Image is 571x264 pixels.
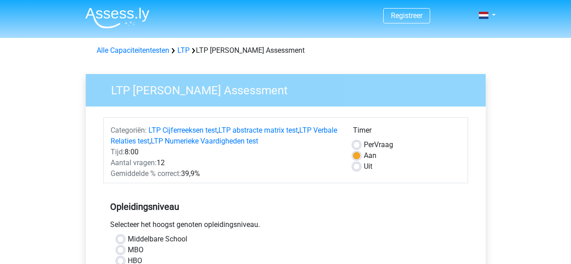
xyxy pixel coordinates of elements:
[85,7,149,28] img: Assessly
[364,150,376,161] label: Aan
[104,125,346,147] div: , , ,
[104,168,346,179] div: 39,9%
[111,126,147,134] span: Categoriën:
[104,147,346,157] div: 8:00
[364,161,372,172] label: Uit
[93,45,478,56] div: LTP [PERSON_NAME] Assessment
[111,169,181,178] span: Gemiddelde % correct:
[151,137,258,145] a: LTP Numerieke Vaardigheden test
[218,126,298,134] a: LTP abstracte matrix test
[353,125,461,139] div: Timer
[177,46,190,55] a: LTP
[364,140,374,149] span: Per
[111,148,125,156] span: Tijd:
[128,245,144,255] label: MBO
[110,198,461,216] h5: Opleidingsniveau
[111,158,157,167] span: Aantal vragen:
[97,46,169,55] a: Alle Capaciteitentesten
[100,80,479,97] h3: LTP [PERSON_NAME] Assessment
[364,139,393,150] label: Vraag
[149,126,217,134] a: LTP Cijferreeksen test
[103,219,468,234] div: Selecteer het hoogst genoten opleidingsniveau.
[391,11,422,20] a: Registreer
[128,234,187,245] label: Middelbare School
[104,157,346,168] div: 12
